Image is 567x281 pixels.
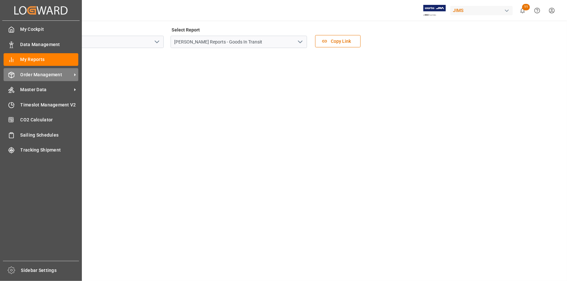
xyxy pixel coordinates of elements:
[152,37,161,47] button: open menu
[20,132,79,139] span: Sailing Schedules
[515,3,530,18] button: show 11 new notifications
[328,38,354,45] span: Copy Link
[295,37,305,47] button: open menu
[171,25,201,34] label: Select Report
[4,114,78,126] a: CO2 Calculator
[20,41,79,48] span: Data Management
[20,147,79,153] span: Tracking Shipment
[450,4,515,17] button: JIMS
[27,36,164,48] input: Type to search/select
[20,86,72,93] span: Master Data
[4,38,78,51] a: Data Management
[4,23,78,36] a: My Cockpit
[4,144,78,156] a: Tracking Shipment
[20,116,79,123] span: CO2 Calculator
[4,128,78,141] a: Sailing Schedules
[20,26,79,33] span: My Cockpit
[4,98,78,111] a: Timeslot Management V2
[20,56,79,63] span: My Reports
[20,71,72,78] span: Order Management
[171,36,307,48] input: Type to search/select
[423,5,446,16] img: Exertis%20JAM%20-%20Email%20Logo.jpg_1722504956.jpg
[530,3,545,18] button: Help Center
[450,6,513,15] div: JIMS
[4,53,78,66] a: My Reports
[20,102,79,108] span: Timeslot Management V2
[21,267,79,274] span: Sidebar Settings
[315,35,361,47] button: Copy Link
[522,4,530,10] span: 11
